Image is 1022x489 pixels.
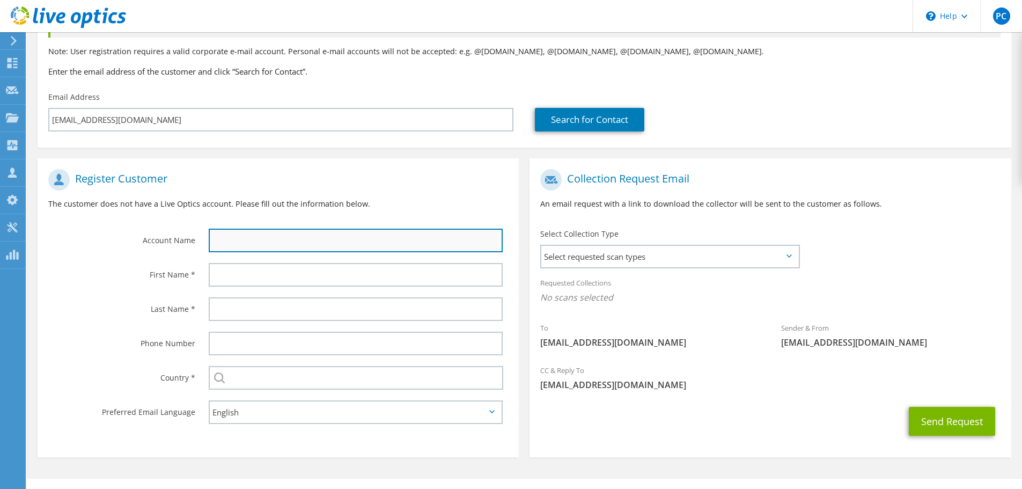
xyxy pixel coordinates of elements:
h1: Collection Request Email [540,169,995,191]
span: PC [993,8,1010,25]
span: [EMAIL_ADDRESS][DOMAIN_NAME] [781,337,1001,348]
a: Search for Contact [535,108,644,132]
p: Note: User registration requires a valid corporate e-mail account. Personal e-mail accounts will ... [48,46,1001,57]
div: Requested Collections [530,272,1011,311]
label: Preferred Email Language [48,400,195,418]
div: CC & Reply To [530,359,1011,396]
svg: \n [926,11,936,21]
div: Sender & From [770,317,1011,354]
span: Select requested scan types [541,246,798,267]
label: Email Address [48,92,100,103]
span: No scans selected [540,291,1000,303]
span: [EMAIL_ADDRESS][DOMAIN_NAME] [540,337,760,348]
label: Select Collection Type [540,229,619,239]
p: An email request with a link to download the collector will be sent to the customer as follows. [540,198,1000,210]
div: To [530,317,770,354]
h1: Register Customer [48,169,503,191]
h3: Enter the email address of the customer and click “Search for Contact”. [48,65,1001,77]
span: [EMAIL_ADDRESS][DOMAIN_NAME] [540,379,1000,391]
label: First Name * [48,263,195,280]
button: Send Request [909,407,995,436]
label: Last Name * [48,297,195,315]
label: Country * [48,366,195,383]
label: Phone Number [48,332,195,349]
label: Account Name [48,229,195,246]
p: The customer does not have a Live Optics account. Please fill out the information below. [48,198,508,210]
